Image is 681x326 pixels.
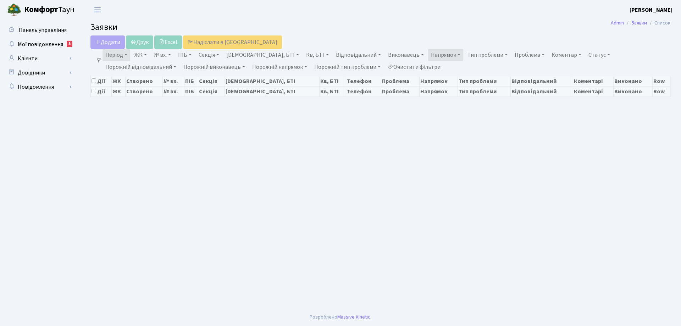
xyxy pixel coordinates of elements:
th: ЖК [112,86,125,96]
th: Проблема [381,76,419,86]
a: Клієнти [4,51,74,66]
a: [DEMOGRAPHIC_DATA], БТІ [223,49,302,61]
th: Напрямок [420,76,458,86]
th: Дії [91,86,112,96]
a: Порожній напрямок [249,61,310,73]
a: Admin [611,19,624,27]
a: Мої повідомлення5 [4,37,74,51]
a: Кв, БТІ [303,49,331,61]
a: Порожній відповідальний [103,61,179,73]
nav: breadcrumb [600,16,681,31]
a: Панель управління [4,23,74,37]
a: Напрямок [428,49,463,61]
span: Панель управління [19,26,67,34]
th: № вх. [163,76,184,86]
th: Секція [198,86,225,96]
th: Телефон [346,86,381,96]
a: Порожній виконавець [181,61,248,73]
div: 5 [67,41,72,47]
a: Друк [126,35,153,49]
img: logo.png [7,3,21,17]
a: Заявки [631,19,647,27]
th: Виконано [614,76,652,86]
a: Надіслати в [GEOGRAPHIC_DATA] [183,35,282,49]
th: Коментарі [573,86,614,96]
th: [DEMOGRAPHIC_DATA], БТІ [225,76,319,86]
a: № вх. [151,49,174,61]
a: Порожній тип проблеми [311,61,383,73]
a: Статус [586,49,613,61]
a: Секція [196,49,222,61]
th: Row [652,76,670,86]
th: Тип проблеми [458,86,511,96]
th: Виконано [614,86,652,96]
th: [DEMOGRAPHIC_DATA], БТІ [225,86,319,96]
a: Додати [90,35,125,49]
a: Довідники [4,66,74,80]
th: Тип проблеми [458,76,511,86]
th: Напрямок [420,86,458,96]
th: Секція [198,76,225,86]
th: Створено [125,76,163,86]
a: Massive Kinetic [337,313,370,321]
div: Розроблено . [310,313,371,321]
a: Повідомлення [4,80,74,94]
a: ПІБ [175,49,194,61]
th: ПІБ [184,76,198,86]
span: Таун [24,4,74,16]
a: Коментар [549,49,584,61]
th: ЖК [112,76,125,86]
th: Створено [125,86,163,96]
span: Мої повідомлення [18,40,63,48]
th: Відповідальний [511,76,573,86]
th: Кв, БТІ [319,86,346,96]
span: Заявки [90,21,117,33]
th: Коментарі [573,76,614,86]
th: Дії [91,76,112,86]
a: Відповідальний [333,49,384,61]
button: Переключити навігацію [89,4,106,16]
th: Проблема [381,86,419,96]
th: Row [652,86,670,96]
a: Тип проблеми [465,49,510,61]
th: Кв, БТІ [319,76,346,86]
th: Відповідальний [511,86,573,96]
th: ПІБ [184,86,198,96]
a: Очистити фільтри [385,61,443,73]
span: Додати [95,38,120,46]
a: Excel [154,35,182,49]
a: Виконавець [385,49,427,61]
a: [PERSON_NAME] [630,6,672,14]
a: Проблема [512,49,547,61]
a: Період [103,49,130,61]
th: № вх. [163,86,184,96]
a: ЖК [132,49,150,61]
b: Комфорт [24,4,58,15]
li: Список [647,19,670,27]
th: Телефон [346,76,381,86]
